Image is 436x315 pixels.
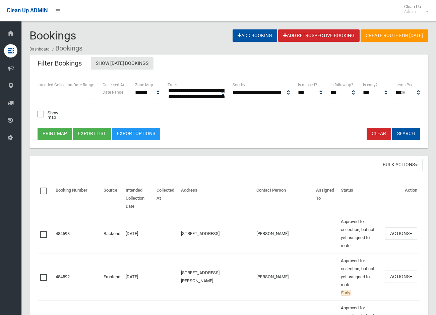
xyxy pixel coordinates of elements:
[51,42,82,55] li: Bookings
[154,183,178,214] th: Collected At
[378,159,423,171] button: Bulk Actions
[91,57,153,70] a: Show [DATE] Bookings
[53,183,101,214] th: Booking Number
[178,183,254,214] th: Address
[181,231,220,236] a: [STREET_ADDRESS]
[181,270,220,283] a: [STREET_ADDRESS][PERSON_NAME]
[278,29,360,42] a: Add Retrospective Booking
[101,214,123,253] td: Backend
[254,253,313,300] td: [PERSON_NAME]
[382,183,420,214] th: Action
[101,253,123,300] td: Frontend
[29,29,76,42] span: Bookings
[338,214,382,253] td: Approved for collection, but not yet assigned to route
[56,231,70,236] a: 484593
[56,274,70,279] a: 484592
[233,29,277,42] a: Add Booking
[385,227,417,240] button: Actions
[367,128,391,140] a: Clear
[168,81,178,89] label: Truck
[313,183,338,214] th: Assigned To
[254,183,313,214] th: Contact Person
[123,214,154,253] td: [DATE]
[29,57,90,70] header: Filter Bookings
[361,29,428,42] a: Create route for [DATE]
[341,290,351,296] span: Early
[101,183,123,214] th: Source
[38,111,62,119] span: Show map
[73,128,111,140] button: Export list
[7,7,48,14] span: Clean Up ADMIN
[338,253,382,300] td: Approved for collection, but not yet assigned to route
[112,128,160,140] a: Export Options
[392,128,420,140] button: Search
[254,214,313,253] td: [PERSON_NAME]
[401,4,428,14] span: Clean Up
[338,183,382,214] th: Status
[404,9,421,14] small: Admin
[38,128,72,140] button: Print map
[123,183,154,214] th: Intended Collection Date
[123,253,154,300] td: [DATE]
[385,271,417,283] button: Actions
[29,47,50,51] a: Dashboard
